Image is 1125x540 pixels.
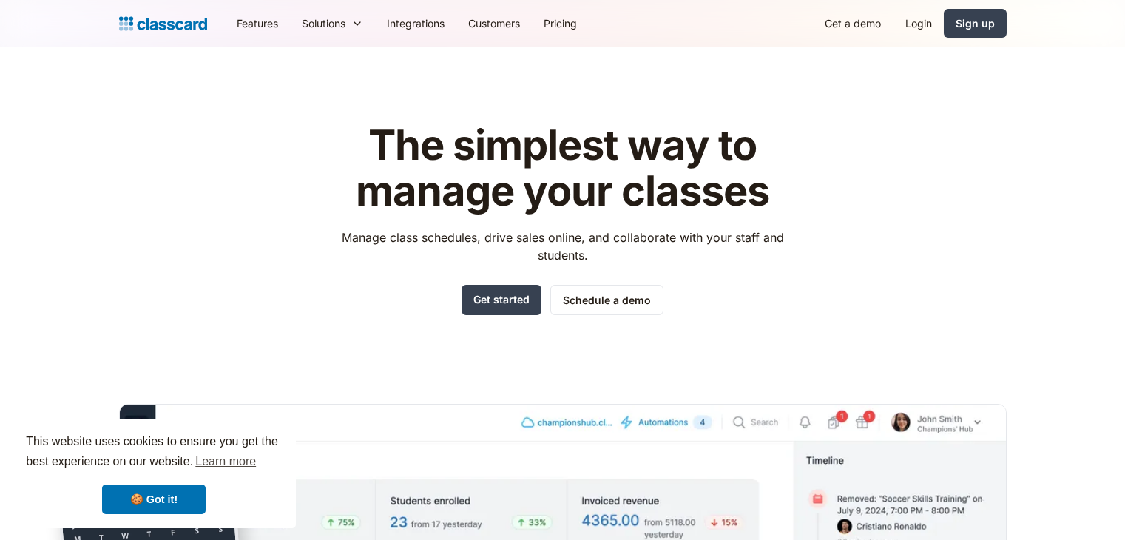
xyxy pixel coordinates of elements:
[813,7,893,40] a: Get a demo
[375,7,456,40] a: Integrations
[12,419,296,528] div: cookieconsent
[328,123,797,214] h1: The simplest way to manage your classes
[893,7,944,40] a: Login
[193,450,258,473] a: learn more about cookies
[462,285,541,315] a: Get started
[290,7,375,40] div: Solutions
[102,485,206,514] a: dismiss cookie message
[119,13,207,34] a: Logo
[456,7,532,40] a: Customers
[225,7,290,40] a: Features
[550,285,663,315] a: Schedule a demo
[302,16,345,31] div: Solutions
[944,9,1007,38] a: Sign up
[328,229,797,264] p: Manage class schedules, drive sales online, and collaborate with your staff and students.
[26,433,282,473] span: This website uses cookies to ensure you get the best experience on our website.
[956,16,995,31] div: Sign up
[532,7,589,40] a: Pricing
